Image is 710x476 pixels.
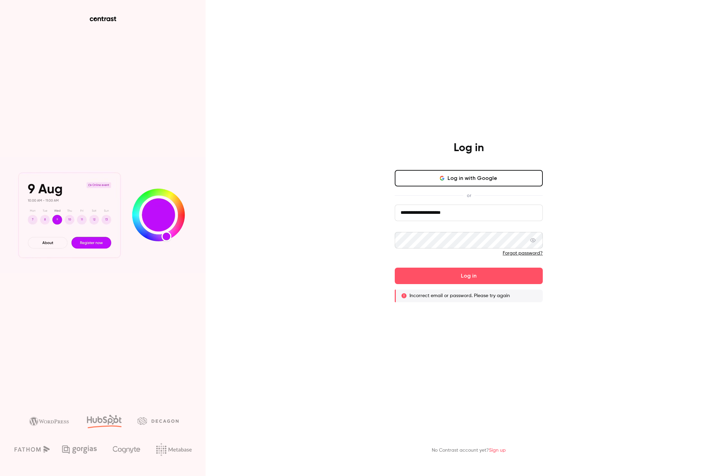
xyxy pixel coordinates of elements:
[137,417,179,425] img: decagon
[395,268,543,284] button: Log in
[489,448,506,453] a: Sign up
[432,447,506,454] p: No Contrast account yet?
[463,192,475,199] span: or
[409,292,510,299] p: Incorrect email or password. Please try again
[454,141,484,155] h4: Log in
[503,251,543,256] a: Forgot password?
[395,170,543,186] button: Log in with Google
